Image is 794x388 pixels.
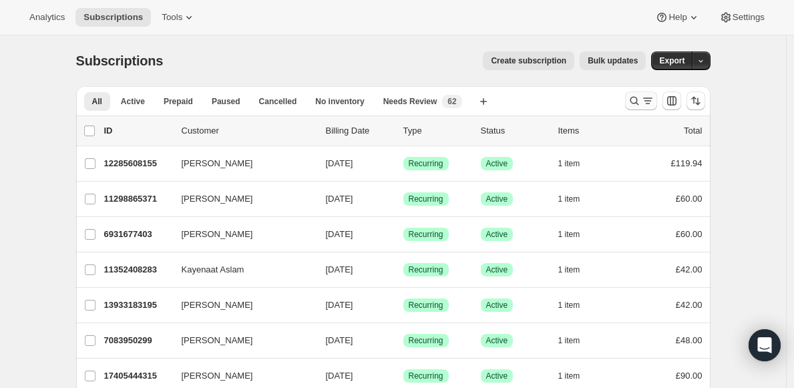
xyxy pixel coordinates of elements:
[174,259,307,280] button: Kayenaat Aslam
[486,194,508,204] span: Active
[104,192,171,206] p: 11298865371
[447,96,456,107] span: 62
[409,264,443,275] span: Recurring
[104,190,703,208] div: 11298865371[PERSON_NAME][DATE]SuccessRecurringSuccessActive1 item£60.00
[558,260,595,279] button: 1 item
[409,158,443,169] span: Recurring
[676,264,703,274] span: £42.00
[92,96,102,107] span: All
[558,158,580,169] span: 1 item
[486,229,508,240] span: Active
[326,371,353,381] span: [DATE]
[668,12,686,23] span: Help
[749,329,781,361] div: Open Intercom Messenger
[154,8,204,27] button: Tools
[588,55,638,66] span: Bulk updates
[409,229,443,240] span: Recurring
[483,51,574,70] button: Create subscription
[326,300,353,310] span: [DATE]
[182,124,315,138] p: Customer
[174,153,307,174] button: [PERSON_NAME]
[558,367,595,385] button: 1 item
[558,264,580,275] span: 1 item
[558,296,595,315] button: 1 item
[671,158,703,168] span: £119.94
[182,369,253,383] span: [PERSON_NAME]
[409,371,443,381] span: Recurring
[29,12,65,23] span: Analytics
[409,300,443,311] span: Recurring
[558,154,595,173] button: 1 item
[212,96,240,107] span: Paused
[174,224,307,245] button: [PERSON_NAME]
[182,192,253,206] span: [PERSON_NAME]
[486,300,508,311] span: Active
[174,188,307,210] button: [PERSON_NAME]
[733,12,765,23] span: Settings
[558,300,580,311] span: 1 item
[676,300,703,310] span: £42.00
[83,12,143,23] span: Subscriptions
[259,96,297,107] span: Cancelled
[76,53,164,68] span: Subscriptions
[686,91,705,110] button: Sort the results
[409,335,443,346] span: Recurring
[104,154,703,173] div: 12285608155[PERSON_NAME][DATE]SuccessRecurringSuccessActive1 item£119.94
[182,157,253,170] span: [PERSON_NAME]
[75,8,151,27] button: Subscriptions
[104,263,171,276] p: 11352408283
[383,96,437,107] span: Needs Review
[651,51,692,70] button: Export
[104,367,703,385] div: 17405444315[PERSON_NAME][DATE]SuccessRecurringSuccessActive1 item£90.00
[326,124,393,138] p: Billing Date
[182,299,253,312] span: [PERSON_NAME]
[491,55,566,66] span: Create subscription
[403,124,470,138] div: Type
[104,331,703,350] div: 7083950299[PERSON_NAME][DATE]SuccessRecurringSuccessActive1 item£48.00
[486,264,508,275] span: Active
[326,194,353,204] span: [DATE]
[684,124,702,138] p: Total
[104,299,171,312] p: 13933183195
[164,96,193,107] span: Prepaid
[104,124,171,138] p: ID
[104,334,171,347] p: 7083950299
[104,296,703,315] div: 13933183195[PERSON_NAME][DATE]SuccessRecurringSuccessActive1 item£42.00
[486,371,508,381] span: Active
[580,51,646,70] button: Bulk updates
[104,228,171,241] p: 6931677403
[473,92,494,111] button: Create new view
[481,124,548,138] p: Status
[182,228,253,241] span: [PERSON_NAME]
[558,190,595,208] button: 1 item
[558,371,580,381] span: 1 item
[711,8,773,27] button: Settings
[104,124,703,138] div: IDCustomerBilling DateTypeStatusItemsTotal
[558,194,580,204] span: 1 item
[182,263,244,276] span: Kayenaat Aslam
[174,330,307,351] button: [PERSON_NAME]
[315,96,364,107] span: No inventory
[104,225,703,244] div: 6931677403[PERSON_NAME][DATE]SuccessRecurringSuccessActive1 item£60.00
[676,229,703,239] span: £60.00
[104,260,703,279] div: 11352408283Kayenaat Aslam[DATE]SuccessRecurringSuccessActive1 item£42.00
[104,369,171,383] p: 17405444315
[662,91,681,110] button: Customize table column order and visibility
[174,295,307,316] button: [PERSON_NAME]
[647,8,708,27] button: Help
[409,194,443,204] span: Recurring
[558,124,625,138] div: Items
[558,331,595,350] button: 1 item
[558,229,580,240] span: 1 item
[676,335,703,345] span: £48.00
[21,8,73,27] button: Analytics
[326,158,353,168] span: [DATE]
[174,365,307,387] button: [PERSON_NAME]
[676,371,703,381] span: £90.00
[326,229,353,239] span: [DATE]
[558,335,580,346] span: 1 item
[676,194,703,204] span: £60.00
[182,334,253,347] span: [PERSON_NAME]
[326,264,353,274] span: [DATE]
[659,55,684,66] span: Export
